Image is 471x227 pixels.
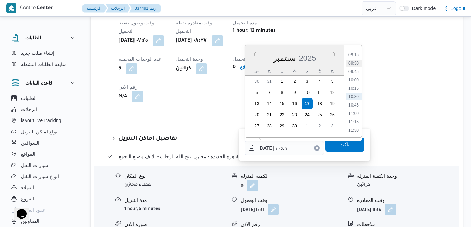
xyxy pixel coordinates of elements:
[340,140,349,149] span: تاكيد
[298,53,316,63] div: Button. Open the year selector. 2025 is currently selected.
[251,76,262,87] div: day-30
[176,37,207,45] b: [DATE] ٠٨:٣٧
[129,4,161,13] button: 337491 رقم
[118,134,447,144] h3: تفاصيل اماكن التنزيل
[302,76,313,87] div: day-3
[357,197,459,204] div: وقت المغادره
[276,66,288,75] div: ن
[314,98,325,109] div: day-18
[237,63,252,72] button: اطلاع
[276,76,288,87] div: day-1
[264,109,275,120] div: day-21
[124,183,151,188] b: عملاء مخازن
[302,109,313,120] div: day-24
[346,102,362,109] li: 10:45
[233,63,236,72] b: 0
[327,120,338,132] div: day-3
[233,20,257,25] span: مدة التحميل
[176,20,212,34] span: وقت مغادرة نقطة التحميل
[21,49,55,57] span: إنشاء طلب جديد
[251,120,262,132] div: day-27
[276,87,288,98] div: day-8
[82,4,107,13] button: الرئيسيه
[8,115,80,126] button: layout.liveTracking
[11,34,77,42] button: الطلبات
[276,120,288,132] div: day-29
[289,66,300,75] div: ث
[8,204,80,215] button: عقود العملاء
[289,76,300,87] div: day-2
[346,76,362,83] li: 10:00
[264,66,275,75] div: ح
[118,93,127,101] b: N/A
[346,110,362,117] li: 11:00
[118,65,121,73] b: 5
[276,98,288,109] div: day-15
[118,56,161,62] span: عدد الوحدات المحمله
[21,161,48,169] span: سيارات النقل
[327,98,338,109] div: day-19
[314,76,325,87] div: day-4
[332,51,337,57] button: Next month
[276,109,288,120] div: day-22
[357,173,459,180] div: وحدة الكمية المنزله
[21,105,37,113] span: الرحلات
[21,127,59,136] span: انواع اماكن التنزيل
[346,51,362,58] li: 09:15
[327,66,338,75] div: ج
[124,207,160,212] b: 1 hour, 6 minutes
[6,47,82,73] div: الطلبات
[241,197,342,204] div: وقت الوصول
[8,93,80,104] button: الطلبات
[409,6,436,11] span: Dark mode
[21,217,39,225] span: المقاولين
[8,171,80,182] button: انواع سيارات النقل
[25,34,41,42] h3: الطلبات
[8,59,80,70] button: متابعة الطلبات النشطة
[264,98,275,109] div: day-14
[21,183,34,192] span: العملاء
[289,98,300,109] div: day-16
[21,195,34,203] span: الفروع
[7,199,29,220] iframe: chat widget
[264,87,275,98] div: day-7
[21,150,35,158] span: المواقع
[6,3,16,13] img: X8yXhbKr1z7QwAAAABJRU5ErkJggg==
[8,137,80,148] button: السواقين
[21,139,39,147] span: السواقين
[251,109,262,120] div: day-20
[8,126,80,137] button: انواع اماكن التنزيل
[21,94,37,102] span: الطلبات
[21,172,59,181] span: انواع سيارات النقل
[118,84,138,90] span: رقم الاذن
[8,104,80,115] button: الرحلات
[302,98,313,109] div: day-17
[11,79,77,87] button: قاعدة البيانات
[8,193,80,204] button: الفروع
[176,65,191,73] b: كراتين
[241,208,264,213] b: [DATE] ١٠:٤١
[264,120,275,132] div: day-28
[233,56,278,62] span: مرفقات نقطة التحميل
[119,152,263,161] span: قسم ثالث القاهره الجديده - مخازن فتح الله الرحاب - الالف مصنع التجمع
[314,120,325,132] div: day-2
[8,148,80,160] button: المواقع
[107,152,447,161] button: قسم ثالث القاهره الجديده - مخازن فتح الله الرحاب - الالف مصنع التجمع
[273,54,295,63] span: سبتمبر
[289,87,300,98] div: day-9
[21,116,61,125] span: layout.liveTracking
[251,66,262,75] div: س
[240,65,249,70] b: اطلاع
[8,182,80,193] button: العملاء
[241,173,342,180] div: الكميه المنزله
[346,60,362,67] li: 09:30
[124,197,226,204] div: مدة التنزيل
[302,87,313,98] div: day-10
[264,76,275,87] div: day-31
[450,4,465,13] span: Logout
[37,6,53,11] b: Center
[118,37,148,45] b: [DATE] ٠٧:٢٥
[439,1,468,15] button: Logout
[346,68,362,75] li: 09:45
